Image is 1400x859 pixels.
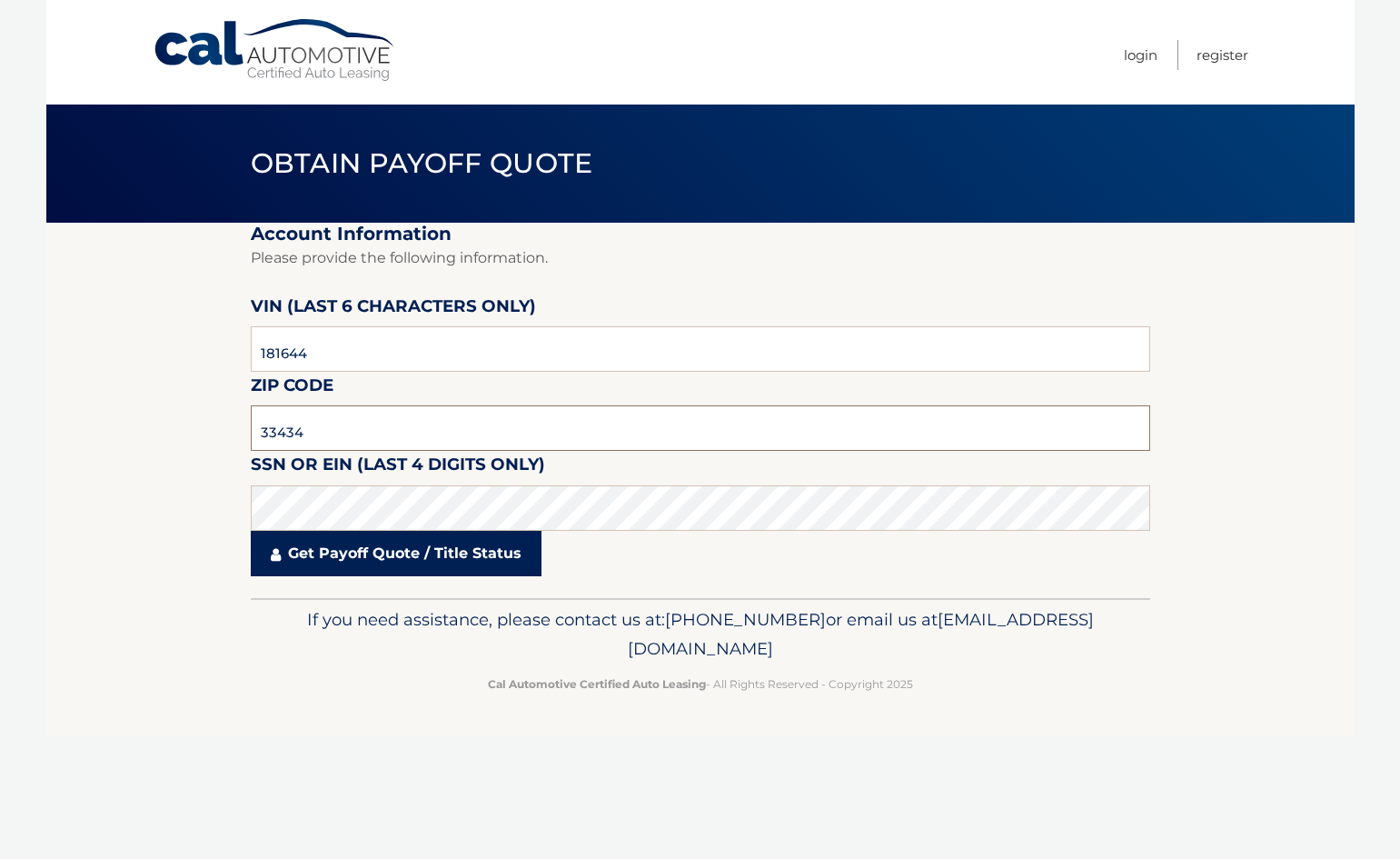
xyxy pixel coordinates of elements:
p: - All Rights Reserved - Copyright 2025 [263,674,1138,694]
p: If you need assistance, please contact us at: or email us at [263,605,1138,664]
h2: Account Information [251,223,1150,245]
a: Cal Automotive [153,18,398,83]
strong: Cal Automotive Certified Auto Leasing [488,677,706,691]
label: SSN or EIN (last 4 digits only) [251,451,545,484]
span: [PHONE_NUMBER] [665,609,826,630]
a: Register [1196,40,1248,70]
a: Get Payoff Quote / Title Status [251,531,541,576]
p: Please provide the following information. [251,245,1150,271]
label: VIN (last 6 characters only) [251,293,536,326]
label: Zip Code [251,372,333,405]
a: Login [1124,40,1157,70]
span: Obtain Payoff Quote [251,146,593,180]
